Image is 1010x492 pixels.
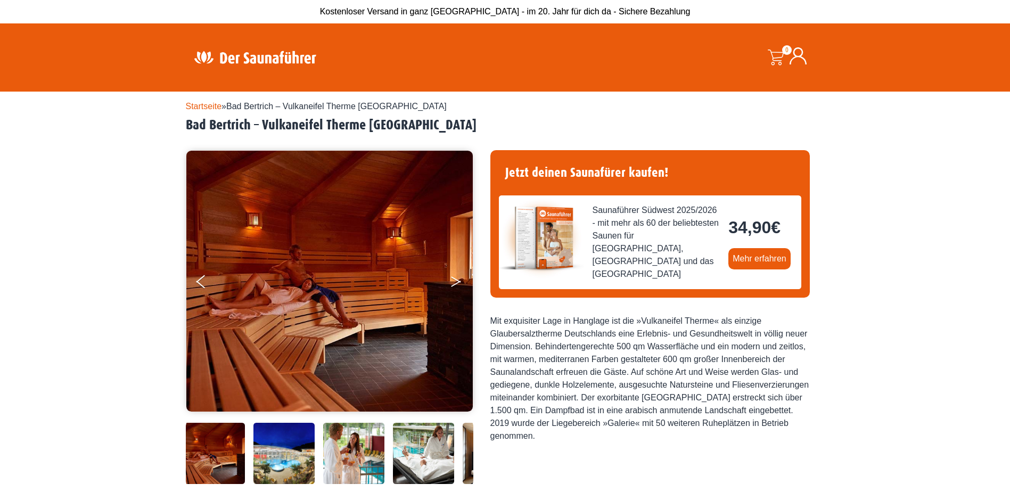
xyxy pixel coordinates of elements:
[186,102,222,111] a: Startseite
[490,315,810,442] div: Mit exquisiter Lage in Hanglage ist die »Vulkaneifel Therme« als einzige Glaubersalztherme Deutsc...
[226,102,447,111] span: Bad Bertrich – Vulkaneifel Therme [GEOGRAPHIC_DATA]
[499,159,801,187] h4: Jetzt deinen Saunafürer kaufen!
[196,270,223,297] button: Previous
[728,248,791,269] a: Mehr erfahren
[450,270,477,297] button: Next
[771,218,781,237] span: €
[186,117,825,134] h2: Bad Bertrich – Vulkaneifel Therme [GEOGRAPHIC_DATA]
[499,195,584,281] img: der-saunafuehrer-2025-suedwest.jpg
[593,204,720,281] span: Saunaführer Südwest 2025/2026 - mit mehr als 60 der beliebtesten Saunen für [GEOGRAPHIC_DATA], [G...
[186,102,447,111] span: »
[320,7,691,16] span: Kostenloser Versand in ganz [GEOGRAPHIC_DATA] - im 20. Jahr für dich da - Sichere Bezahlung
[728,218,781,237] bdi: 34,90
[782,45,792,55] span: 0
